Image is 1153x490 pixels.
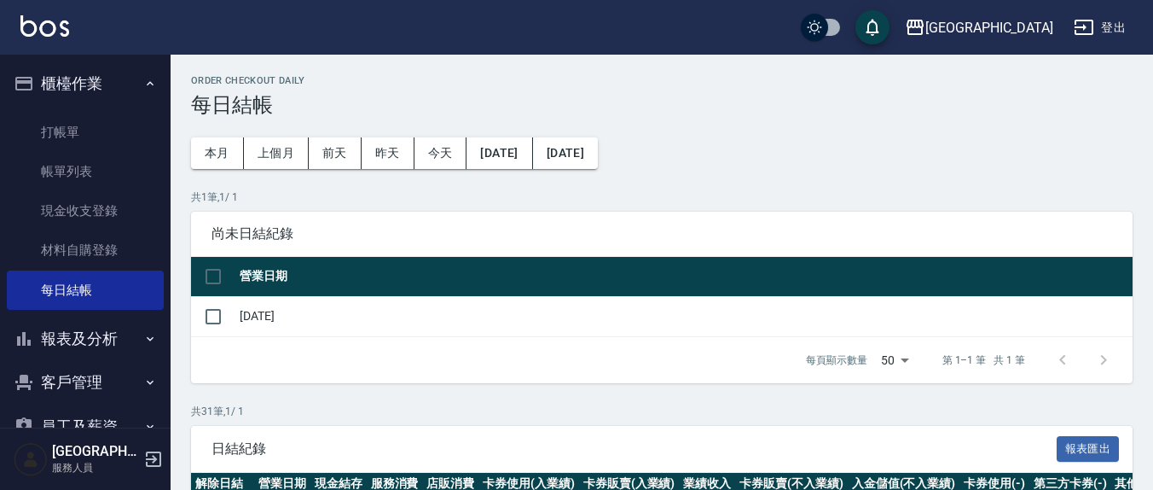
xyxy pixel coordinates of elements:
button: 報表匯出 [1057,436,1120,463]
h5: [GEOGRAPHIC_DATA] [52,443,139,460]
button: [GEOGRAPHIC_DATA] [898,10,1060,45]
button: 昨天 [362,137,414,169]
a: 報表匯出 [1057,440,1120,456]
button: 櫃檯作業 [7,61,164,106]
span: 日結紀錄 [211,440,1057,458]
button: [DATE] [466,137,532,169]
th: 營業日期 [235,257,1133,297]
h3: 每日結帳 [191,93,1133,117]
button: 本月 [191,137,244,169]
a: 帳單列表 [7,152,164,191]
h2: Order checkout daily [191,75,1133,86]
button: 前天 [309,137,362,169]
button: 登出 [1067,12,1133,44]
p: 第 1–1 筆 共 1 筆 [942,353,1025,368]
button: 今天 [414,137,467,169]
button: save [855,10,889,44]
div: 50 [874,337,915,383]
button: 員工及薪資 [7,405,164,449]
img: Logo [20,15,69,37]
p: 服務人員 [52,460,139,475]
button: [DATE] [533,137,598,169]
a: 現金收支登錄 [7,191,164,230]
div: [GEOGRAPHIC_DATA] [925,17,1053,38]
button: 客戶管理 [7,360,164,405]
img: Person [14,442,48,476]
button: 上個月 [244,137,309,169]
a: 每日結帳 [7,271,164,310]
p: 每頁顯示數量 [806,353,867,368]
p: 共 1 筆, 1 / 1 [191,190,1133,205]
a: 材料自購登錄 [7,230,164,270]
button: 報表及分析 [7,317,164,361]
span: 尚未日結紀錄 [211,225,1112,242]
p: 共 31 筆, 1 / 1 [191,404,1133,419]
td: [DATE] [235,296,1133,336]
a: 打帳單 [7,113,164,152]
